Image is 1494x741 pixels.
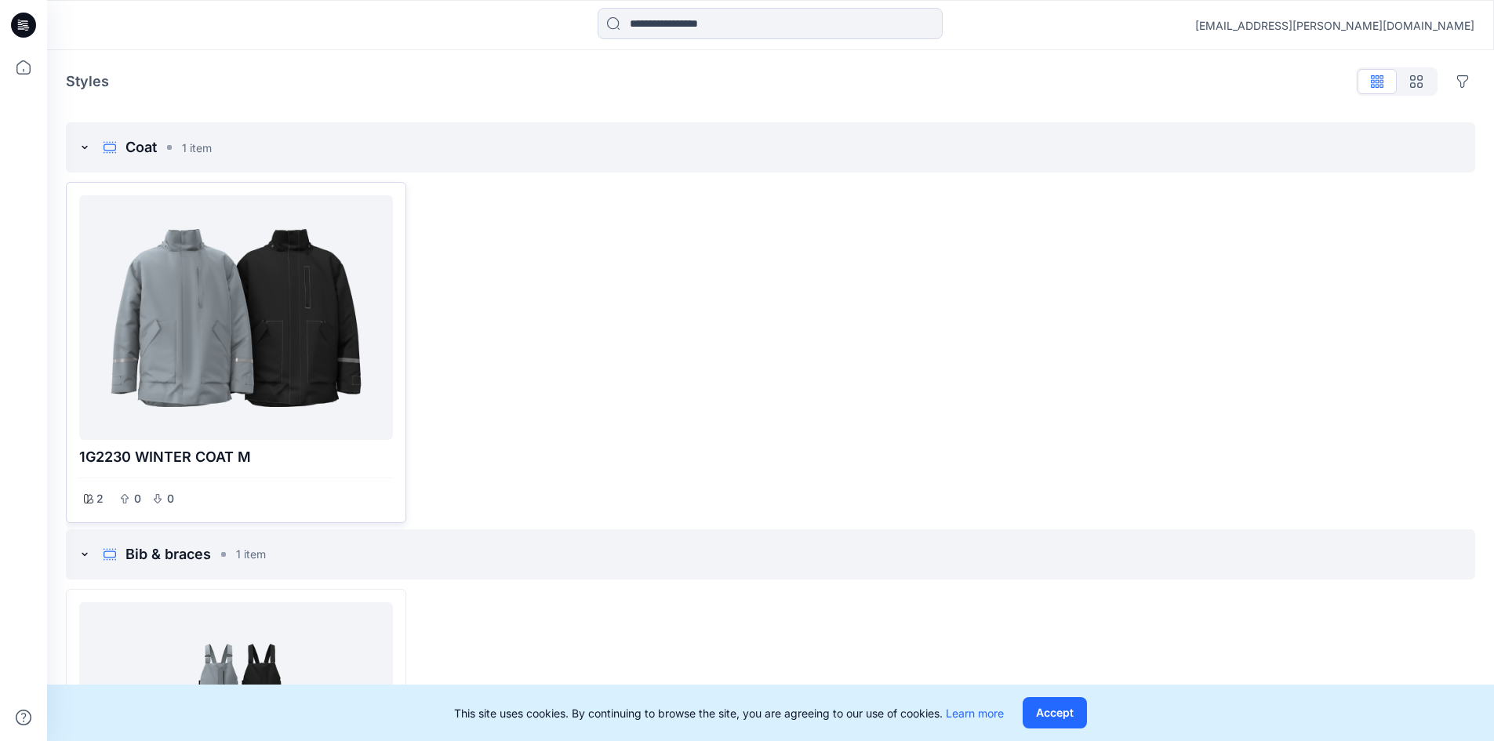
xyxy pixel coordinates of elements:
[1450,69,1475,94] button: Options
[96,489,104,508] p: 2
[236,546,266,562] p: 1 item
[79,446,393,468] p: 1G2230 WINTER COAT M
[1023,697,1087,728] button: Accept
[946,706,1004,720] a: Learn more
[125,543,211,565] p: Bib & braces
[66,71,109,93] p: Styles
[133,489,142,508] p: 0
[125,136,157,158] p: Coat
[454,705,1004,721] p: This site uses cookies. By continuing to browse the site, you are agreeing to our use of cookies.
[165,489,175,508] p: 0
[182,140,212,156] p: 1 item
[1195,17,1474,34] div: [EMAIL_ADDRESS][PERSON_NAME][DOMAIN_NAME]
